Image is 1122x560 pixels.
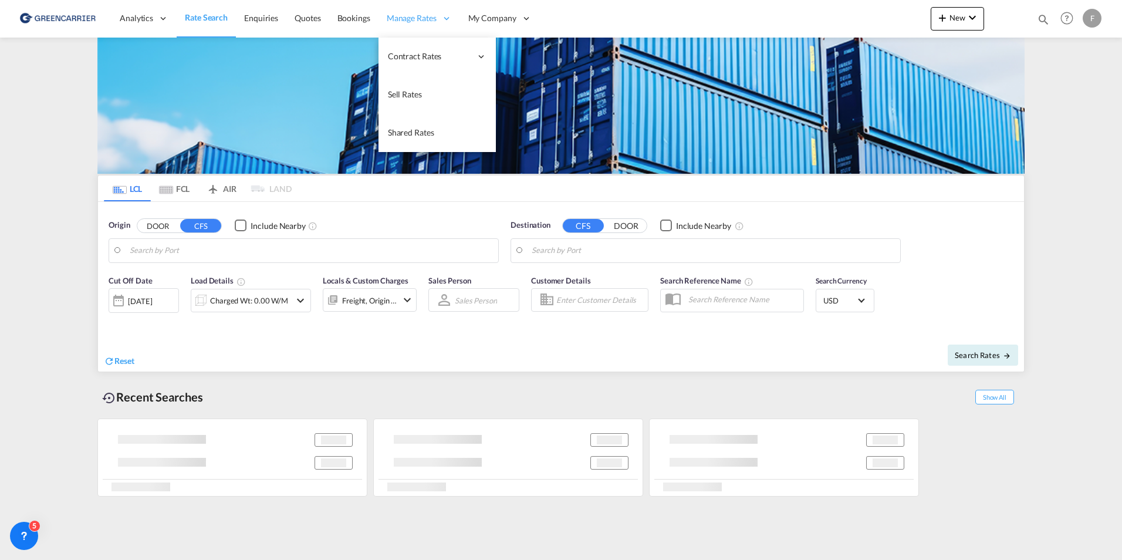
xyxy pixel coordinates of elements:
[965,11,979,25] md-icon: icon-chevron-down
[97,384,208,410] div: Recent Searches
[1083,9,1101,28] div: F
[251,220,306,232] div: Include Nearby
[1057,8,1077,28] span: Help
[180,219,221,232] button: CFS
[308,221,317,231] md-icon: Unchecked: Ignores neighbouring ports when fetching rates.Checked : Includes neighbouring ports w...
[210,292,288,309] div: Charged Wt: 0.00 W/M
[342,292,397,309] div: Freight Origin Destination
[935,13,979,22] span: New
[128,296,152,306] div: [DATE]
[235,220,306,232] md-checkbox: Checkbox No Ink
[104,355,134,368] div: icon-refreshReset
[109,220,130,231] span: Origin
[378,114,496,152] a: Shared Rates
[660,220,731,232] md-checkbox: Checkbox No Ink
[198,176,245,201] md-tab-item: AIR
[676,220,731,232] div: Include Nearby
[109,288,179,313] div: [DATE]
[511,220,550,231] span: Destination
[97,38,1025,174] img: GreenCarrierFCL_LCL.png
[323,276,408,285] span: Locals & Custom Charges
[556,291,644,309] input: Enter Customer Details
[948,345,1018,366] button: Search Ratesicon-arrow-right
[137,219,178,232] button: DOOR
[823,295,856,306] span: USD
[337,13,370,23] span: Bookings
[104,356,114,366] md-icon: icon-refresh
[931,7,984,31] button: icon-plus 400-fgNewicon-chevron-down
[454,292,498,309] md-select: Sales Person
[98,202,1024,372] div: Origin DOOR CFS Checkbox No InkUnchecked: Ignores neighbouring ports when fetching rates.Checked ...
[563,219,604,232] button: CFS
[293,294,307,308] md-icon: icon-chevron-down
[975,390,1014,404] span: Show All
[682,291,803,308] input: Search Reference Name
[236,277,246,286] md-icon: Chargeable Weight
[388,89,422,99] span: Sell Rates
[191,289,311,312] div: Charged Wt: 0.00 W/Micon-chevron-down
[191,276,246,285] span: Load Details
[185,12,228,22] span: Rate Search
[1003,352,1011,360] md-icon: icon-arrow-right
[1057,8,1083,29] div: Help
[104,176,292,201] md-pagination-wrapper: Use the left and right arrow keys to navigate between tabs
[531,276,590,285] span: Customer Details
[955,350,1011,360] span: Search Rates
[109,276,153,285] span: Cut Off Date
[532,242,894,259] input: Search by Port
[428,276,471,285] span: Sales Person
[816,276,867,285] span: Search Currency
[935,11,949,25] md-icon: icon-plus 400-fg
[102,391,116,405] md-icon: icon-backup-restore
[606,219,647,232] button: DOOR
[822,292,868,309] md-select: Select Currency: $ USDUnited States Dollar
[18,5,97,32] img: b0b18ec08afe11efb1d4932555f5f09d.png
[206,182,220,191] md-icon: icon-airplane
[660,276,753,285] span: Search Reference Name
[114,356,134,366] span: Reset
[1037,13,1050,26] md-icon: icon-magnify
[130,242,492,259] input: Search by Port
[388,50,471,62] span: Contract Rates
[1037,13,1050,31] div: icon-magnify
[378,76,496,114] a: Sell Rates
[109,312,117,328] md-datepicker: Select
[468,12,516,24] span: My Company
[295,13,320,23] span: Quotes
[104,176,151,201] md-tab-item: LCL
[744,277,753,286] md-icon: Your search will be saved by the below given name
[378,38,496,76] div: Contract Rates
[323,288,417,312] div: Freight Origin Destinationicon-chevron-down
[151,176,198,201] md-tab-item: FCL
[400,293,414,307] md-icon: icon-chevron-down
[388,127,434,137] span: Shared Rates
[735,221,744,231] md-icon: Unchecked: Ignores neighbouring ports when fetching rates.Checked : Includes neighbouring ports w...
[120,12,153,24] span: Analytics
[387,12,437,24] span: Manage Rates
[244,13,278,23] span: Enquiries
